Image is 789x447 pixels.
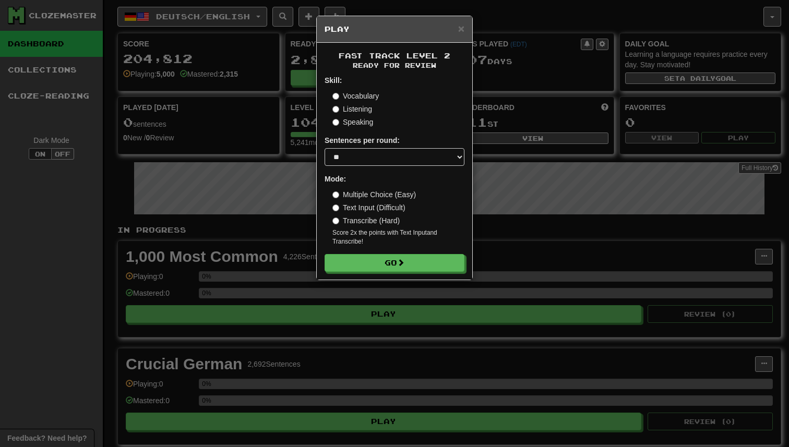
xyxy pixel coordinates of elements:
[325,135,400,146] label: Sentences per round:
[332,117,373,127] label: Speaking
[332,104,372,114] label: Listening
[332,202,405,213] label: Text Input (Difficult)
[332,218,339,224] input: Transcribe (Hard)
[325,175,346,183] strong: Mode:
[332,191,339,198] input: Multiple Choice (Easy)
[332,204,339,211] input: Text Input (Difficult)
[332,119,339,126] input: Speaking
[325,24,464,34] h5: Play
[332,91,379,101] label: Vocabulary
[332,228,464,246] small: Score 2x the points with Text Input and Transcribe !
[325,76,342,84] strong: Skill:
[339,51,450,60] span: Fast Track Level 2
[332,215,400,226] label: Transcribe (Hard)
[458,22,464,34] span: ×
[332,189,416,200] label: Multiple Choice (Easy)
[325,61,464,70] small: Ready for Review
[458,23,464,34] button: Close
[325,254,464,272] button: Go
[332,93,339,100] input: Vocabulary
[332,106,339,113] input: Listening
